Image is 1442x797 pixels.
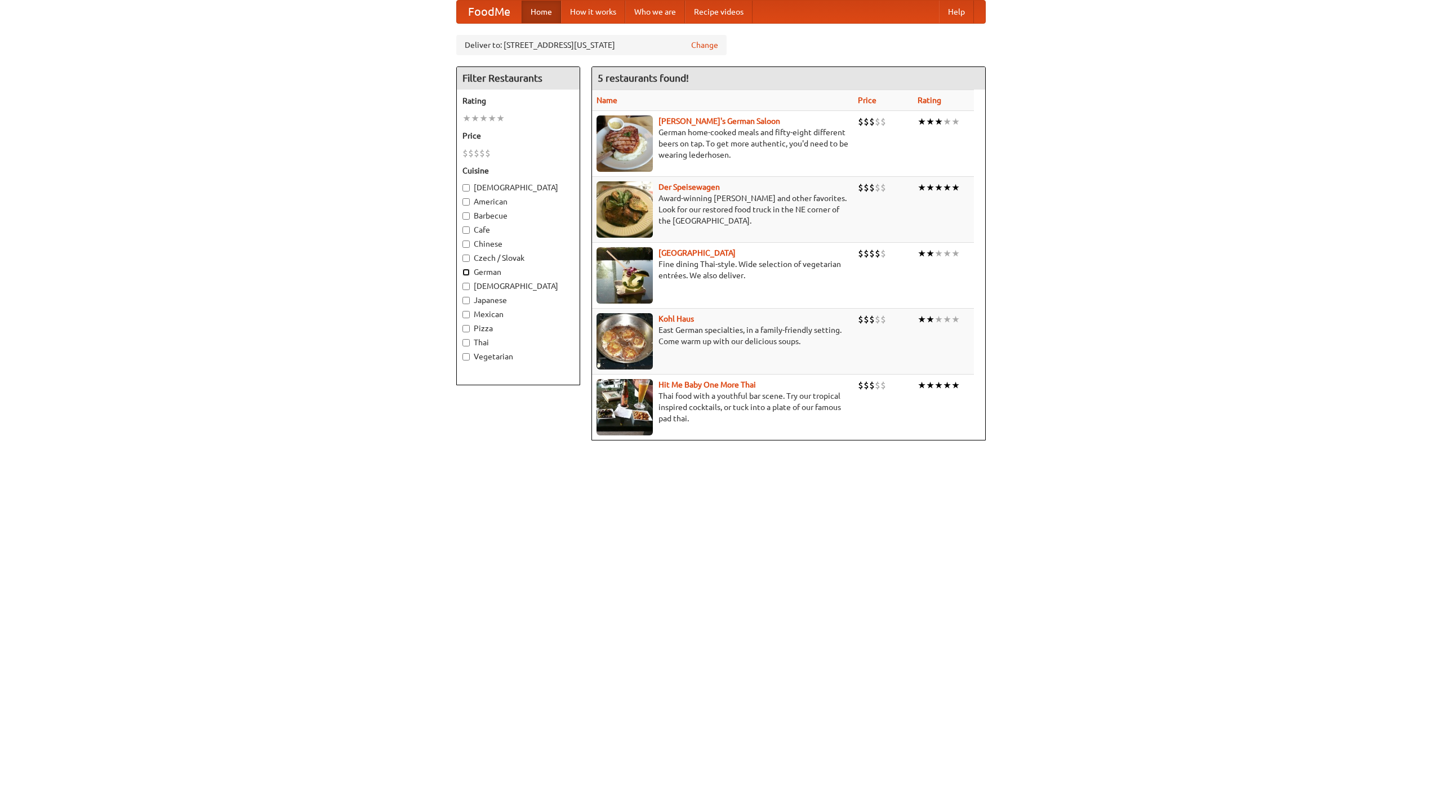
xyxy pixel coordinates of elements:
input: Thai [462,339,470,346]
li: ★ [918,181,926,194]
a: Rating [918,96,941,105]
li: $ [864,115,869,128]
li: ★ [934,379,943,391]
p: German home-cooked meals and fifty-eight different beers on tap. To get more authentic, you'd nee... [597,127,849,161]
li: ★ [934,247,943,260]
label: [DEMOGRAPHIC_DATA] [462,280,574,292]
li: ★ [934,115,943,128]
li: $ [869,115,875,128]
h4: Filter Restaurants [457,67,580,90]
a: Hit Me Baby One More Thai [658,380,756,389]
li: ★ [918,247,926,260]
li: $ [869,313,875,326]
li: $ [880,115,886,128]
label: German [462,266,574,278]
li: ★ [926,247,934,260]
h5: Rating [462,95,574,106]
p: Award-winning [PERSON_NAME] and other favorites. Look for our restored food truck in the NE corne... [597,193,849,226]
li: ★ [496,112,505,124]
li: $ [869,379,875,391]
label: Vegetarian [462,351,574,362]
li: $ [875,313,880,326]
li: ★ [918,115,926,128]
label: Czech / Slovak [462,252,574,264]
li: ★ [943,379,951,391]
label: Japanese [462,295,574,306]
li: ★ [943,115,951,128]
li: $ [462,147,468,159]
li: ★ [934,181,943,194]
label: American [462,196,574,207]
li: $ [875,247,880,260]
input: American [462,198,470,206]
li: $ [864,379,869,391]
li: ★ [462,112,471,124]
ng-pluralize: 5 restaurants found! [598,73,689,83]
input: Barbecue [462,212,470,220]
li: $ [869,247,875,260]
li: $ [864,313,869,326]
li: $ [864,181,869,194]
li: $ [875,181,880,194]
li: ★ [951,379,960,391]
input: German [462,269,470,276]
li: ★ [926,181,934,194]
li: ★ [479,112,488,124]
li: ★ [943,247,951,260]
li: $ [858,181,864,194]
li: $ [858,247,864,260]
input: [DEMOGRAPHIC_DATA] [462,283,470,290]
li: ★ [926,115,934,128]
a: [PERSON_NAME]'s German Saloon [658,117,780,126]
label: Chinese [462,238,574,250]
p: Thai food with a youthful bar scene. Try our tropical inspired cocktails, or tuck into a plate of... [597,390,849,424]
li: ★ [943,181,951,194]
li: $ [479,147,485,159]
a: Kohl Haus [658,314,694,323]
label: Pizza [462,323,574,334]
li: $ [875,379,880,391]
input: [DEMOGRAPHIC_DATA] [462,184,470,192]
li: $ [858,115,864,128]
li: $ [485,147,491,159]
a: Help [939,1,974,23]
img: speisewagen.jpg [597,181,653,238]
li: $ [858,379,864,391]
img: esthers.jpg [597,115,653,172]
li: ★ [488,112,496,124]
li: $ [869,181,875,194]
input: Vegetarian [462,353,470,360]
label: Mexican [462,309,574,320]
li: $ [880,313,886,326]
a: Der Speisewagen [658,182,720,192]
li: $ [468,147,474,159]
li: ★ [951,115,960,128]
input: Chinese [462,241,470,248]
a: Recipe videos [685,1,753,23]
li: ★ [943,313,951,326]
li: ★ [918,379,926,391]
p: East German specialties, in a family-friendly setting. Come warm up with our delicious soups. [597,324,849,347]
li: $ [875,115,880,128]
a: Change [691,39,718,51]
li: ★ [926,379,934,391]
label: Thai [462,337,574,348]
img: babythai.jpg [597,379,653,435]
a: Home [522,1,561,23]
li: ★ [934,313,943,326]
li: ★ [926,313,934,326]
a: How it works [561,1,625,23]
img: satay.jpg [597,247,653,304]
label: [DEMOGRAPHIC_DATA] [462,182,574,193]
a: FoodMe [457,1,522,23]
a: Price [858,96,876,105]
li: $ [880,379,886,391]
li: $ [864,247,869,260]
li: ★ [951,247,960,260]
li: ★ [471,112,479,124]
li: $ [880,247,886,260]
